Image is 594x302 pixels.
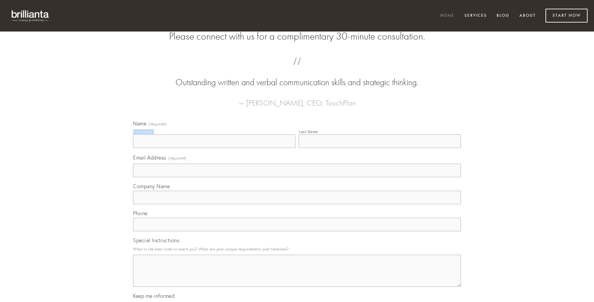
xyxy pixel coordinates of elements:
[515,11,540,21] a: About
[460,11,491,21] a: Services
[148,122,166,126] span: (required)
[133,120,146,127] span: Name
[143,64,451,76] span: “
[133,129,153,134] div: First Name
[133,183,170,189] span: Company Name
[492,11,514,21] a: Blog
[133,154,166,161] span: Email Address
[133,237,179,243] span: Special Instructions
[436,11,459,21] a: Home
[133,30,461,42] h2: Please connect with us for a complimentary 30-minute consultation.
[545,9,588,23] a: Start Now
[133,293,175,299] span: Keep me informed
[168,154,186,162] span: (required)
[299,129,318,134] div: Last Name
[143,89,451,109] figcaption: — [PERSON_NAME], CEO, TouchPlan
[133,245,461,253] p: What is the best time to reach you? What are your unique requirements and timelines?
[133,210,148,216] span: Phone
[6,6,55,25] img: brillianta - research, strategy, marketing
[143,64,451,89] blockquote: Outstanding written and verbal communication skills and strategic thinking.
